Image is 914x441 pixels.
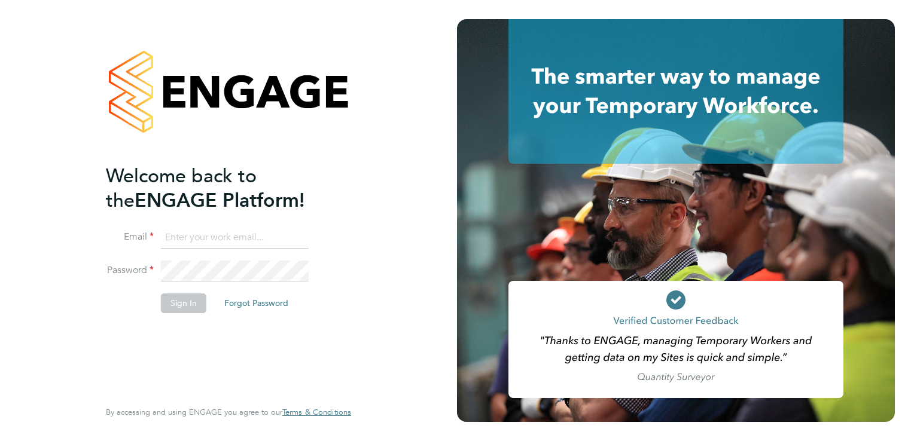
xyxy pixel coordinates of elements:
button: Forgot Password [215,293,298,313]
label: Password [106,264,154,277]
input: Enter your work email... [161,227,309,249]
label: Email [106,231,154,243]
span: By accessing and using ENGAGE you agree to our [106,407,351,417]
h2: ENGAGE Platform! [106,164,339,213]
span: Welcome back to the [106,164,257,212]
a: Terms & Conditions [282,408,351,417]
button: Sign In [161,293,206,313]
span: Terms & Conditions [282,407,351,417]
